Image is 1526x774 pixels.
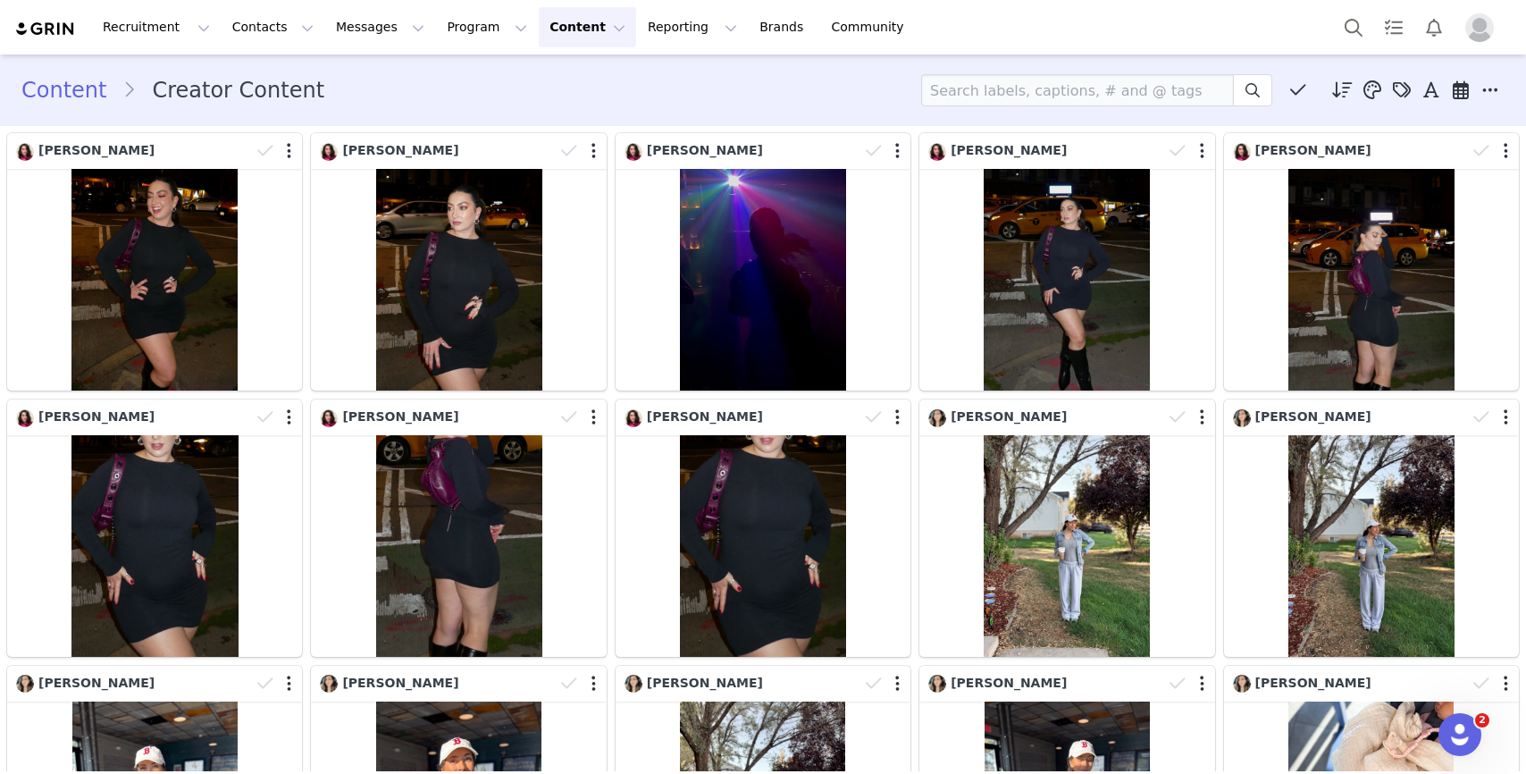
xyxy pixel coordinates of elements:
span: [PERSON_NAME] [647,676,763,690]
button: Recruitment [92,7,221,47]
img: d98d381b-2218-446c-b4cb-df80dd902404.jpg [928,675,946,693]
img: 49bab711-04cf-4666-9430-8f9b1fbc053f.jpg [928,143,946,161]
span: [PERSON_NAME] [38,676,155,690]
img: d98d381b-2218-446c-b4cb-df80dd902404.jpg [1233,409,1251,427]
span: [PERSON_NAME] [1255,676,1371,690]
span: [PERSON_NAME] [342,143,458,157]
a: Brands [749,7,819,47]
img: placeholder-profile.jpg [1465,13,1494,42]
img: 49bab711-04cf-4666-9430-8f9b1fbc053f.jpg [320,143,338,161]
span: [PERSON_NAME] [1255,143,1371,157]
img: d98d381b-2218-446c-b4cb-df80dd902404.jpg [320,675,338,693]
span: [PERSON_NAME] [38,409,155,424]
img: 49bab711-04cf-4666-9430-8f9b1fbc053f.jpg [625,409,642,427]
span: [PERSON_NAME] [38,143,155,157]
button: Notifications [1414,7,1454,47]
img: 49bab711-04cf-4666-9430-8f9b1fbc053f.jpg [16,143,34,161]
img: d98d381b-2218-446c-b4cb-df80dd902404.jpg [928,409,946,427]
span: [PERSON_NAME] [342,409,458,424]
a: Tasks [1374,7,1413,47]
span: [PERSON_NAME] [951,676,1067,690]
img: 49bab711-04cf-4666-9430-8f9b1fbc053f.jpg [16,409,34,427]
span: [PERSON_NAME] [951,143,1067,157]
img: 49bab711-04cf-4666-9430-8f9b1fbc053f.jpg [320,409,338,427]
span: 2 [1475,713,1489,728]
button: Messages [325,7,435,47]
button: Contacts [222,7,324,47]
img: 49bab711-04cf-4666-9430-8f9b1fbc053f.jpg [625,143,642,161]
iframe: Intercom live chat [1438,713,1481,756]
span: [PERSON_NAME] [951,409,1067,424]
button: Search [1334,7,1373,47]
span: [PERSON_NAME] [342,676,458,690]
input: Search labels, captions, # and @ tags [921,74,1234,106]
a: Community [821,7,923,47]
a: Content [21,74,122,106]
img: grin logo [14,21,77,38]
span: [PERSON_NAME] [647,409,763,424]
span: [PERSON_NAME] [1255,409,1371,424]
button: Program [436,7,538,47]
button: Profile [1455,13,1512,42]
img: 49bab711-04cf-4666-9430-8f9b1fbc053f.jpg [1233,143,1251,161]
img: d98d381b-2218-446c-b4cb-df80dd902404.jpg [16,675,34,693]
img: d98d381b-2218-446c-b4cb-df80dd902404.jpg [1233,675,1251,693]
img: d98d381b-2218-446c-b4cb-df80dd902404.jpg [625,675,642,693]
span: [PERSON_NAME] [647,143,763,157]
button: Content [539,7,636,47]
button: Reporting [637,7,748,47]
